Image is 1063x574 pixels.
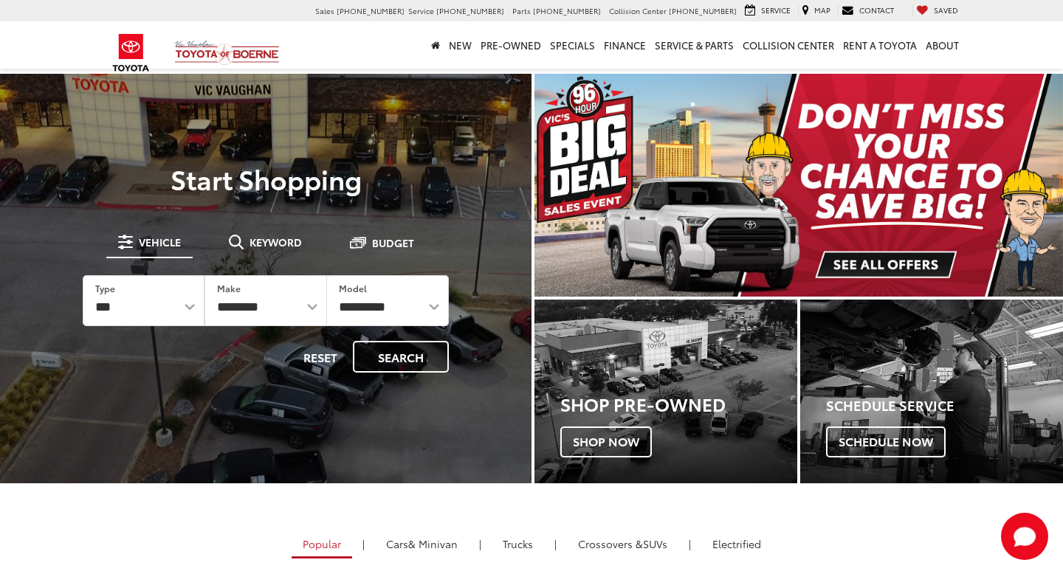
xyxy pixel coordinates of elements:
h3: Shop Pre-Owned [560,394,797,413]
button: Toggle Chat Window [1001,513,1048,560]
img: Big Deal Sales Event [534,74,1063,297]
a: Cars [375,531,469,556]
label: Type [95,282,115,294]
a: Contact [838,4,898,18]
span: Parts [512,5,531,16]
div: Toyota [534,300,797,483]
img: Toyota [103,29,159,77]
a: Collision Center [738,21,839,69]
button: Search [353,341,449,373]
li: | [685,536,695,551]
span: Budget [372,238,414,248]
section: Carousel section with vehicle pictures - may contain disclaimers. [534,74,1063,297]
a: Specials [546,21,599,69]
span: [PHONE_NUMBER] [669,5,737,16]
label: Make [217,282,241,294]
span: Contact [859,4,894,15]
span: Collision Center [609,5,667,16]
a: About [921,21,963,69]
li: | [475,536,485,551]
span: Map [814,4,830,15]
li: | [551,536,560,551]
a: Rent a Toyota [839,21,921,69]
svg: Start Chat [1001,513,1048,560]
span: Schedule Now [826,426,946,457]
a: Home [427,21,444,69]
span: Sales [315,5,334,16]
p: Start Shopping [62,164,469,193]
img: Vic Vaughan Toyota of Boerne [174,40,280,66]
a: SUVs [567,531,678,556]
span: Vehicle [139,237,181,247]
span: Crossovers & [578,536,643,551]
div: carousel slide number 1 of 1 [534,74,1063,297]
a: Shop Pre-Owned Shop Now [534,300,797,483]
a: Map [798,4,834,18]
a: Electrified [701,531,772,556]
h4: Schedule Service [826,398,1063,413]
button: Reset [291,341,350,373]
span: & Minivan [408,536,458,551]
span: Shop Now [560,426,652,457]
label: Model [339,282,367,294]
li: | [359,536,368,551]
a: Finance [599,21,650,69]
span: Service [408,5,434,16]
a: Schedule Service Schedule Now [800,300,1063,483]
span: [PHONE_NUMBER] [533,5,601,16]
span: Service [761,4,791,15]
a: My Saved Vehicles [912,4,962,18]
a: Service [741,4,794,18]
a: Popular [292,531,352,559]
a: Service & Parts: Opens in a new tab [650,21,738,69]
span: [PHONE_NUMBER] [337,5,405,16]
span: [PHONE_NUMBER] [436,5,504,16]
a: New [444,21,476,69]
a: Pre-Owned [476,21,546,69]
span: Saved [934,4,958,15]
span: Keyword [250,237,302,247]
a: Trucks [492,531,544,556]
div: Toyota [800,300,1063,483]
